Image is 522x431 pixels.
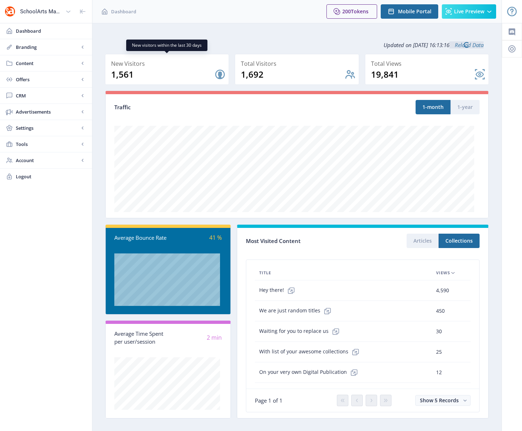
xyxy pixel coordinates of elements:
span: With list of your awesome collections [259,345,363,359]
button: Articles [407,234,439,248]
a: Reload Data [449,41,484,49]
span: Offers [16,76,79,83]
span: CRM [16,92,79,99]
span: 4,590 [436,286,449,295]
div: 2 min [168,334,222,342]
span: Account [16,157,79,164]
span: Logout [16,173,86,180]
button: 200Tokens [326,4,377,19]
div: Total Visitors [241,59,356,69]
span: Branding [16,43,79,51]
div: Average Bounce Rate [114,234,168,242]
div: Total Views [371,59,486,69]
span: 450 [436,307,445,315]
span: Waiting for you to replace us [259,324,343,339]
span: On your very own Digital Publication [259,365,361,380]
span: We are just random titles [259,304,335,318]
span: Settings [16,124,79,132]
span: Live Preview [454,9,484,14]
span: Dashboard [111,8,136,15]
button: Live Preview [442,4,496,19]
div: SchoolArts Magazine [20,4,63,19]
span: Dashboard [16,27,86,35]
span: Tools [16,141,79,148]
span: 12 [436,368,442,377]
span: 41 % [209,234,222,242]
button: 1-year [450,100,480,114]
button: Show 5 Records [415,395,471,406]
span: Show 5 Records [420,397,459,404]
span: Title [259,269,271,277]
div: Average Time Spent per user/session [114,330,168,346]
div: 1,692 [241,69,344,80]
div: Most Visited Content [246,235,363,247]
div: 1,561 [111,69,214,80]
span: Views [436,269,450,277]
span: 30 [436,327,442,336]
button: Collections [439,234,480,248]
span: New visitors within the last 30 days [132,42,202,48]
div: 19,841 [371,69,474,80]
span: Content [16,60,79,67]
div: Updated on [DATE] 16:13:16 [105,36,489,54]
span: Hey there! [259,283,298,298]
span: Tokens [351,8,368,15]
div: Traffic [114,103,297,111]
span: Page 1 of 1 [255,397,283,404]
span: Mobile Portal [398,9,431,14]
div: New Visitors [111,59,226,69]
button: 1-month [416,100,450,114]
span: Advertisements [16,108,79,115]
img: properties.app_icon.png [4,6,16,17]
button: Mobile Portal [381,4,438,19]
span: 25 [436,348,442,356]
